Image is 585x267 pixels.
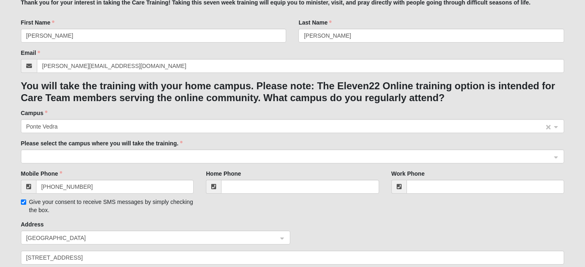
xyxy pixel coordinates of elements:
span: Give your consent to receive SMS messages by simply checking the box. [29,199,193,213]
h3: You will take the training with your home campus. Please note: The Eleven22 Online training optio... [21,80,565,104]
label: Email [21,49,40,57]
label: Home Phone [206,170,241,178]
label: First Name [21,18,54,27]
label: Address [21,220,44,229]
label: Mobile Phone [21,170,62,178]
span: United States [26,233,271,242]
label: Last Name [298,18,332,27]
span: Ponte Vedra [26,122,544,131]
input: Address Line 1 [21,251,565,265]
label: Please select the campus where you will take the training. [21,139,183,147]
input: Give your consent to receive SMS messages by simply checking the box. [21,199,26,205]
label: Campus [21,109,47,117]
label: Work Phone [391,170,425,178]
